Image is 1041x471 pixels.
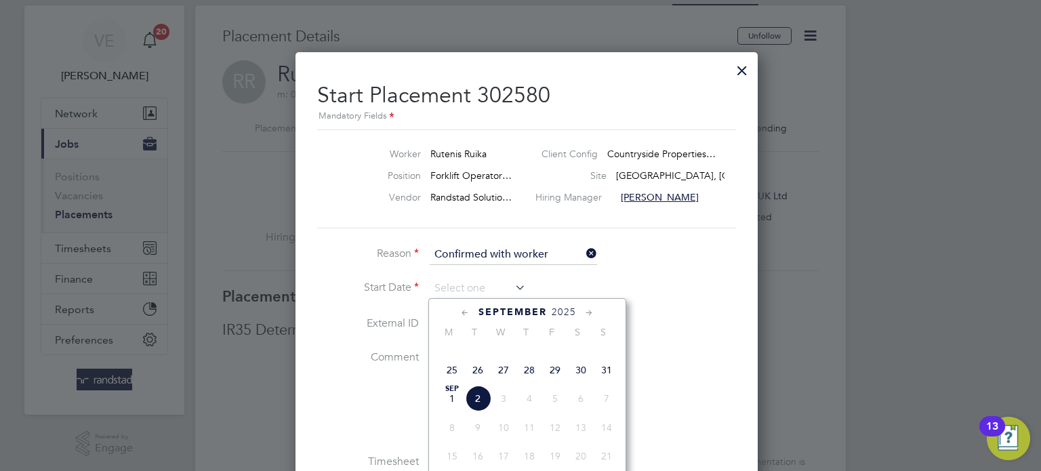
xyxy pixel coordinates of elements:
span: 2 [465,386,491,411]
span: 31 [594,357,619,383]
span: 5 [542,386,568,411]
span: T [462,326,487,338]
span: 14 [594,415,619,441]
span: Countryside Properties… [607,148,716,160]
span: 12 [542,415,568,441]
label: Comment [317,350,419,365]
span: Randstad Solutio… [430,191,512,203]
span: 11 [516,415,542,441]
div: Mandatory Fields [317,109,736,124]
button: Open Resource Center, 13 new notifications [987,417,1030,460]
label: Worker [346,148,421,160]
span: F [539,326,565,338]
span: 6 [568,386,594,411]
span: Rutenis Ruika [430,148,487,160]
span: 7 [594,386,619,411]
span: 15 [439,443,465,469]
span: 17 [491,443,516,469]
span: Sep [439,386,465,392]
span: S [590,326,616,338]
span: 16 [465,443,491,469]
span: W [487,326,513,338]
span: 13 [568,415,594,441]
label: Position [346,169,421,182]
input: Select one [430,245,597,265]
span: 19 [542,443,568,469]
span: 1 [439,386,465,411]
span: 29 [542,357,568,383]
span: 8 [439,415,465,441]
span: 28 [516,357,542,383]
h2: Start Placement 302580 [317,71,736,125]
span: 20 [568,443,594,469]
span: 10 [491,415,516,441]
label: Vendor [346,191,421,203]
label: External ID [317,316,419,331]
span: 21 [594,443,619,469]
span: S [565,326,590,338]
span: 30 [568,357,594,383]
span: 26 [465,357,491,383]
span: T [513,326,539,338]
span: 3 [491,386,516,411]
label: Site [552,169,607,182]
span: 18 [516,443,542,469]
span: 2025 [552,306,576,318]
span: 27 [491,357,516,383]
span: Forklift Operator… [430,169,512,182]
div: 13 [986,426,998,444]
span: [GEOGRAPHIC_DATA], [GEOGRAPHIC_DATA] [616,169,817,182]
span: 9 [465,415,491,441]
label: Start Date [317,281,419,295]
label: Hiring Manager [535,191,611,203]
span: M [436,326,462,338]
span: 25 [439,357,465,383]
input: Select one [430,279,526,299]
label: Client Config [542,148,598,160]
span: September [478,306,547,318]
span: [PERSON_NAME] [621,191,699,203]
label: Reason [317,247,419,261]
span: 4 [516,386,542,411]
